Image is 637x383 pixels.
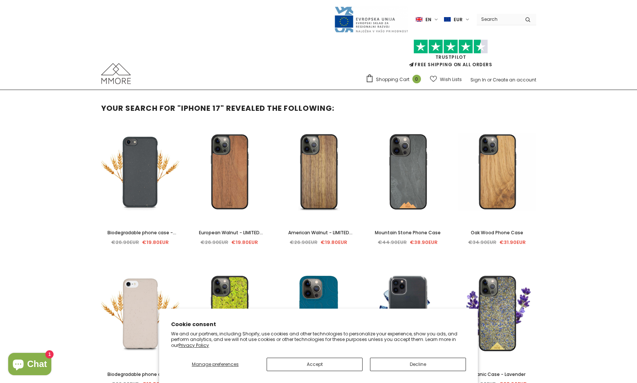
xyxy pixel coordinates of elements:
span: €26.90EUR [111,239,139,246]
span: Wish Lists [440,76,462,83]
a: Organic Case - Lavender [458,370,536,379]
span: Manage preferences [192,361,239,367]
span: Oak Wood Phone Case [471,229,523,236]
a: European Walnut - LIMITED EDITION [190,229,268,237]
img: MMORE Cases [101,63,131,84]
span: EUR [454,16,463,23]
span: €26.90EUR [290,239,318,246]
span: €38.90EUR [410,239,438,246]
a: Create an account [493,77,536,83]
span: €31.90EUR [499,239,526,246]
img: i-lang-1.png [416,16,422,23]
span: FREE SHIPPING ON ALL ORDERS [366,43,536,68]
span: American Walnut - LIMITED EDITION [288,229,353,244]
inbox-online-store-chat: Shopify online store chat [6,353,54,377]
span: €19.80EUR [321,239,347,246]
span: €19.80EUR [231,239,258,246]
button: Manage preferences [171,358,259,371]
span: Organic Case - Lavender [469,371,525,377]
span: Biodegradable phone case - Black [107,229,176,244]
span: 0 [412,75,421,83]
a: Sign In [470,77,486,83]
a: Shopping Cart 0 [366,74,425,85]
span: €34.90EUR [468,239,496,246]
h2: Cookie consent [171,321,466,328]
a: Trustpilot [435,54,466,60]
span: €19.80EUR [142,239,169,246]
img: Javni Razpis [334,6,408,33]
button: Accept [267,358,363,371]
span: Mountain Stone Phone Case [375,229,441,236]
strong: "iphone 17" [177,103,224,113]
span: Your search for [101,103,176,113]
span: revealed the following: [226,103,334,113]
input: Search Site [477,14,519,25]
a: American Walnut - LIMITED EDITION [280,229,358,237]
span: or [487,77,492,83]
a: Privacy Policy [178,342,209,348]
a: Mountain Stone Phone Case [369,229,447,237]
a: Oak Wood Phone Case [458,229,536,237]
span: Shopping Cart [376,76,409,83]
span: €44.90EUR [378,239,407,246]
a: Wish Lists [430,73,462,86]
a: Javni Razpis [334,16,408,22]
img: Trust Pilot Stars [414,39,488,54]
a: Biodegradable phone case - Natural White [101,370,179,379]
button: Decline [370,358,466,371]
span: European Walnut - LIMITED EDITION [199,229,263,244]
p: We and our partners, including Shopify, use cookies and other technologies to personalize your ex... [171,331,466,348]
span: en [425,16,431,23]
a: Biodegradable phone case - Black [101,229,179,237]
span: €26.90EUR [200,239,228,246]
